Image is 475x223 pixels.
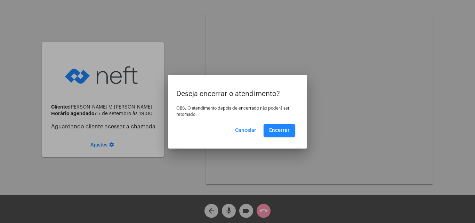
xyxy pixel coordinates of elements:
button: Cancelar [230,124,262,137]
span: Cancelar [235,128,256,133]
span: OBS: O atendimento depois de encerrado não poderá ser retomado. [176,106,290,117]
span: Encerrar [269,128,290,133]
button: Encerrar [264,124,295,137]
p: Deseja encerrar o atendimento? [176,90,299,98]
